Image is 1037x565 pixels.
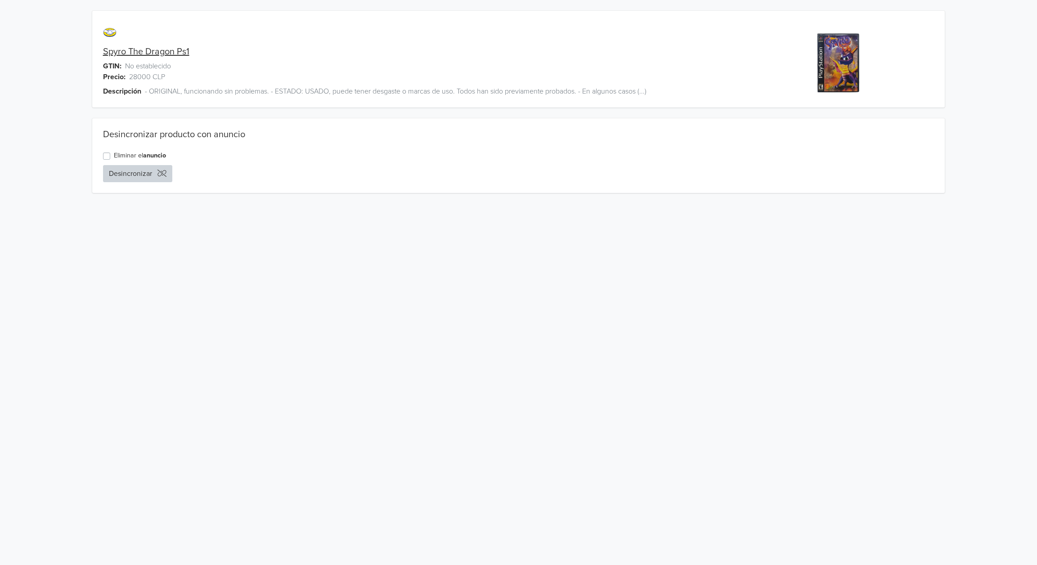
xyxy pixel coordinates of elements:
div: Desincronizar producto con anuncio [103,129,934,140]
label: Eliminar el [114,151,166,161]
span: No establecido [125,61,171,72]
span: 28000 CLP [129,72,165,82]
button: Desincronizar [103,165,172,182]
a: anuncio [143,152,166,159]
span: Descripción [103,86,141,97]
span: Precio: [103,72,126,82]
img: product_image [804,29,872,97]
span: - ORIGINAL, funcionando sin problemas. - ESTADO: USADO, puede tener desgaste o marcas de uso. Tod... [145,86,646,97]
a: Spyro The Dragon Ps1 [103,46,189,57]
span: GTIN: [103,61,121,72]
